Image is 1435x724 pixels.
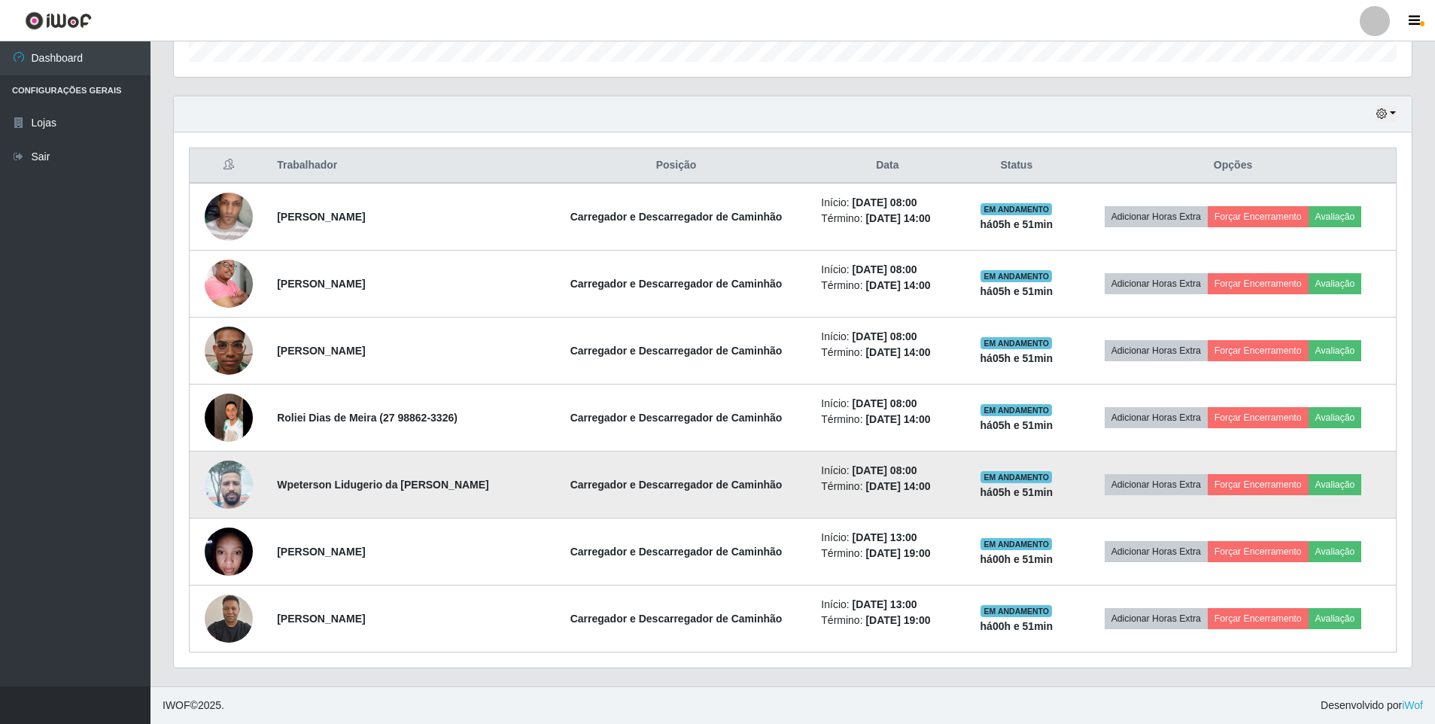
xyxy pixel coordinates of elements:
button: Avaliação [1309,340,1362,361]
time: [DATE] 08:00 [853,397,917,409]
time: [DATE] 14:00 [865,480,930,492]
th: Data [812,148,962,184]
img: 1758478385763.jpeg [205,586,253,650]
li: Início: [821,530,953,546]
strong: Carregador e Descarregador de Caminhão [570,345,783,357]
strong: há 05 h e 51 min [980,486,1053,498]
span: EM ANDAMENTO [980,538,1052,550]
span: EM ANDAMENTO [980,270,1052,282]
strong: [PERSON_NAME] [277,546,365,558]
li: Início: [821,195,953,211]
strong: Carregador e Descarregador de Caminhão [570,613,783,625]
strong: Carregador e Descarregador de Caminhão [570,479,783,491]
time: [DATE] 13:00 [853,598,917,610]
span: EM ANDAMENTO [980,337,1052,349]
strong: há 00 h e 51 min [980,620,1053,632]
img: 1746027724956.jpeg [205,452,253,516]
button: Avaliação [1309,206,1362,227]
strong: há 05 h e 51 min [980,352,1053,364]
li: Término: [821,345,953,360]
span: EM ANDAMENTO [980,605,1052,617]
th: Trabalhador [268,148,540,184]
time: [DATE] 14:00 [865,212,930,224]
time: [DATE] 08:00 [853,196,917,208]
li: Início: [821,597,953,613]
button: Avaliação [1309,541,1362,562]
time: [DATE] 19:00 [865,614,930,626]
time: [DATE] 14:00 [865,346,930,358]
strong: há 05 h e 51 min [980,218,1053,230]
li: Início: [821,463,953,479]
time: [DATE] 14:00 [865,413,930,425]
img: 1749255335293.jpeg [205,178,253,256]
strong: há 05 h e 51 min [980,419,1053,431]
button: Forçar Encerramento [1208,608,1309,629]
span: EM ANDAMENTO [980,203,1052,215]
button: Forçar Encerramento [1208,541,1309,562]
span: EM ANDAMENTO [980,404,1052,416]
li: Término: [821,546,953,561]
span: Desenvolvido por [1321,698,1423,713]
time: [DATE] 13:00 [853,531,917,543]
button: Avaliação [1309,273,1362,294]
strong: há 00 h e 51 min [980,553,1053,565]
button: Forçar Encerramento [1208,474,1309,495]
button: Adicionar Horas Extra [1105,407,1208,428]
th: Opções [1070,148,1396,184]
button: Avaliação [1309,608,1362,629]
button: Avaliação [1309,407,1362,428]
button: Avaliação [1309,474,1362,495]
span: IWOF [163,699,190,711]
time: [DATE] 08:00 [853,330,917,342]
th: Status [963,148,1071,184]
strong: Carregador e Descarregador de Caminhão [570,211,783,223]
strong: há 05 h e 51 min [980,285,1053,297]
a: iWof [1402,699,1423,711]
li: Início: [821,262,953,278]
li: Término: [821,412,953,427]
strong: [PERSON_NAME] [277,613,365,625]
button: Forçar Encerramento [1208,273,1309,294]
img: 1753224440001.jpeg [205,519,253,583]
button: Adicionar Horas Extra [1105,541,1208,562]
button: Forçar Encerramento [1208,340,1309,361]
strong: Roliei Dias de Meira (27 98862-3326) [277,412,458,424]
li: Início: [821,329,953,345]
strong: Carregador e Descarregador de Caminhão [570,412,783,424]
li: Término: [821,479,953,494]
strong: Carregador e Descarregador de Caminhão [570,546,783,558]
button: Forçar Encerramento [1208,206,1309,227]
span: EM ANDAMENTO [980,471,1052,483]
button: Adicionar Horas Extra [1105,340,1208,361]
li: Término: [821,613,953,628]
li: Início: [821,396,953,412]
time: [DATE] 19:00 [865,547,930,559]
strong: [PERSON_NAME] [277,211,365,223]
li: Término: [821,278,953,294]
strong: Carregador e Descarregador de Caminhão [570,278,783,290]
button: Forçar Encerramento [1208,407,1309,428]
button: Adicionar Horas Extra [1105,206,1208,227]
img: 1755900344420.jpeg [205,308,253,394]
strong: [PERSON_NAME] [277,345,365,357]
li: Término: [821,211,953,227]
time: [DATE] 14:00 [865,279,930,291]
strong: [PERSON_NAME] [277,278,365,290]
th: Posição [540,148,813,184]
button: Adicionar Horas Extra [1105,608,1208,629]
strong: Wpeterson Lidugerio da [PERSON_NAME] [277,479,489,491]
button: Adicionar Horas Extra [1105,474,1208,495]
button: Adicionar Horas Extra [1105,273,1208,294]
img: 1752179199159.jpeg [205,248,253,320]
time: [DATE] 08:00 [853,464,917,476]
span: © 2025 . [163,698,224,713]
img: 1758390262219.jpeg [205,364,253,471]
time: [DATE] 08:00 [853,263,917,275]
img: CoreUI Logo [25,11,92,30]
